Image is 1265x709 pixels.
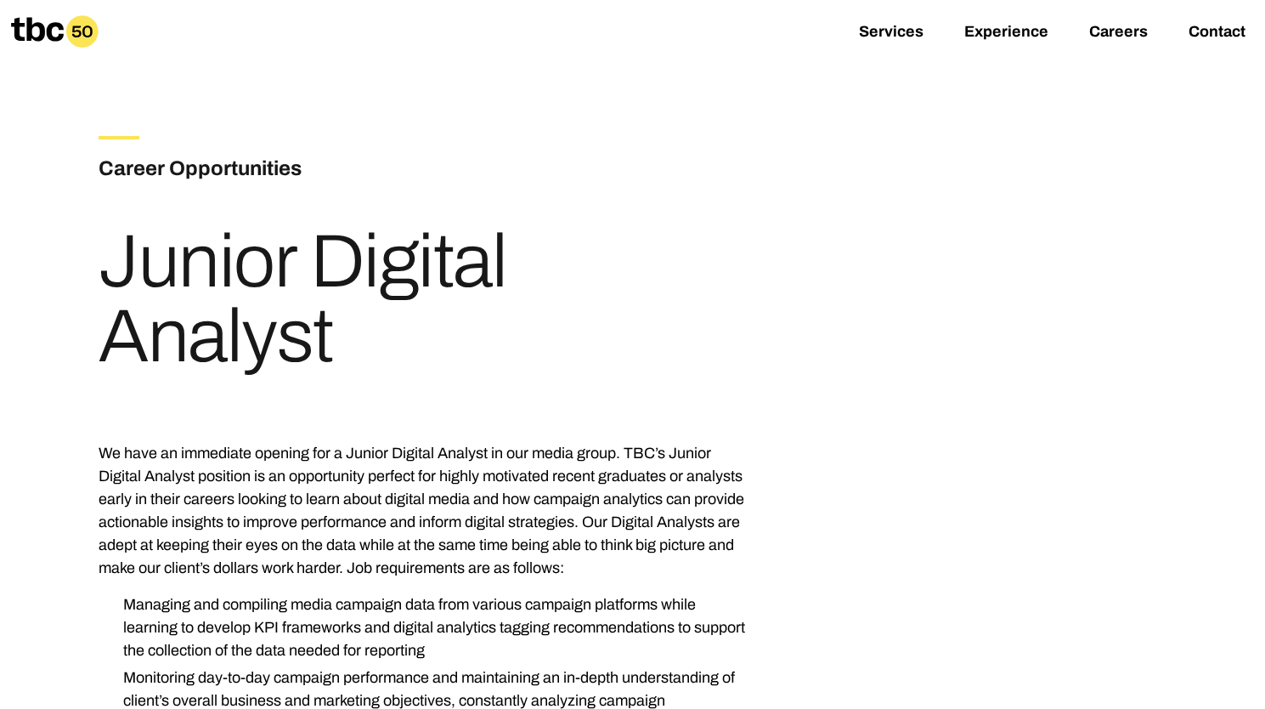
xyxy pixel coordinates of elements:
[859,23,923,43] a: Services
[99,442,751,580] p: We have an immediate opening for a Junior Digital Analyst in our media group. TBC’s Junior Digita...
[964,23,1048,43] a: Experience
[1089,23,1148,43] a: Careers
[99,153,506,184] h3: Career Opportunities
[99,224,751,374] h1: Junior Digital Analyst
[110,593,751,662] li: Managing and compiling media campaign data from various campaign platforms while learning to deve...
[1189,23,1245,43] a: Contact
